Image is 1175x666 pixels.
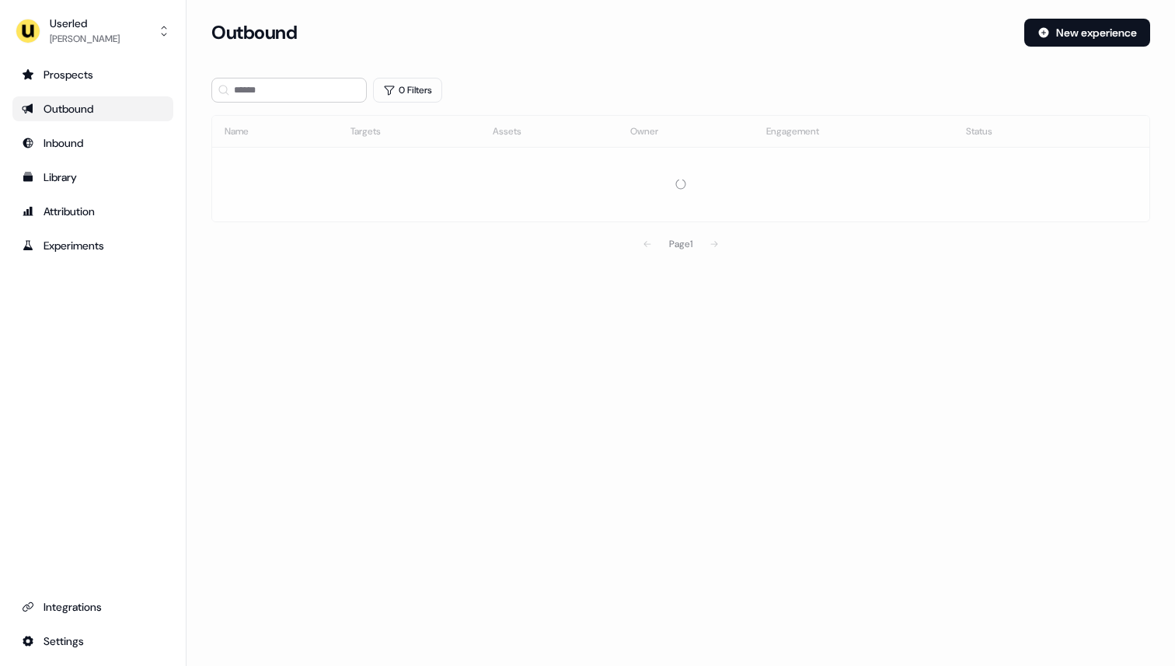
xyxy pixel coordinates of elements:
div: Prospects [22,67,164,82]
a: Go to attribution [12,199,173,224]
h3: Outbound [211,21,297,44]
button: Userled[PERSON_NAME] [12,12,173,50]
a: Go to prospects [12,62,173,87]
button: 0 Filters [373,78,442,103]
div: Userled [50,16,120,31]
div: Inbound [22,135,164,151]
div: Library [22,169,164,185]
div: Settings [22,633,164,649]
a: Go to outbound experience [12,96,173,121]
a: Go to integrations [12,629,173,654]
a: Go to experiments [12,233,173,258]
div: [PERSON_NAME] [50,31,120,47]
a: Go to Inbound [12,131,173,155]
div: Attribution [22,204,164,219]
div: Experiments [22,238,164,253]
div: Outbound [22,101,164,117]
a: Go to integrations [12,595,173,619]
div: Integrations [22,599,164,615]
a: Go to templates [12,165,173,190]
button: New experience [1024,19,1150,47]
